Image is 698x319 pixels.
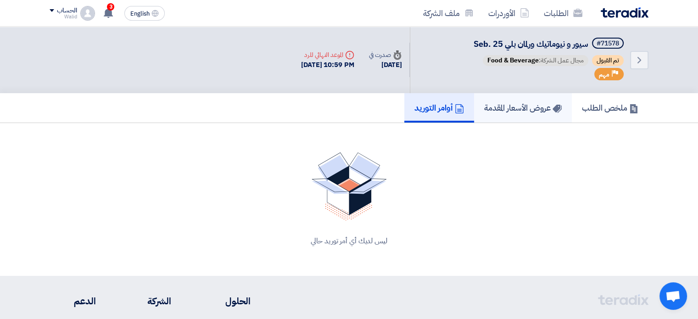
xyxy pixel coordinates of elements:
div: ليس لديك أي أمر توريد حالي [61,235,637,246]
span: 3 [107,3,114,11]
a: أوامر التوريد [404,93,474,123]
img: Teradix logo [601,7,648,18]
li: الشركة [123,294,171,308]
h5: أوامر التوريد [414,102,464,113]
a: الأوردرات [481,2,536,24]
div: Walid [50,14,77,19]
a: ملف الشركة [416,2,481,24]
li: الحلول [199,294,251,308]
span: سيور و نيوماتيك ورلمان بلي Seb. 25 [474,38,588,50]
a: الطلبات [536,2,590,24]
div: #71578 [597,40,619,47]
span: مجال عمل الشركة: [483,55,588,66]
h5: ملخص الطلب [582,102,638,113]
h5: سيور و نيوماتيك ورلمان بلي Seb. 25 [474,38,625,50]
a: ملخص الطلب [572,93,648,123]
span: مهم [599,70,609,79]
div: الحساب [57,7,77,15]
a: عروض الأسعار المقدمة [474,93,572,123]
button: English [124,6,165,21]
h5: عروض الأسعار المقدمة [484,102,562,113]
div: الموعد النهائي للرد [301,50,354,60]
span: English [130,11,150,17]
span: Food & Beverage [487,56,539,65]
span: تم القبول [592,55,624,66]
div: [DATE] [369,60,402,70]
div: [DATE] 10:59 PM [301,60,354,70]
div: دردشة مفتوحة [659,282,687,310]
li: الدعم [50,294,96,308]
div: صدرت في [369,50,402,60]
img: No Quotations Found! [312,152,387,221]
img: profile_test.png [80,6,95,21]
